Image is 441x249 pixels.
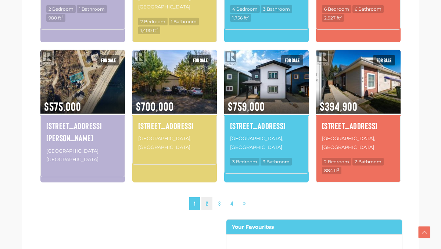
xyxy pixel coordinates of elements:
a: [STREET_ADDRESS] [230,120,303,132]
span: 1 Bathroom [169,18,199,25]
span: 4 Bedroom [230,5,260,13]
a: 3 [214,197,225,210]
a: » [239,197,250,210]
sup: 2 [156,27,158,31]
span: 2 Bedroom [138,18,168,25]
span: 2,927 ft [322,14,344,22]
span: 884 ft [322,167,341,174]
p: [GEOGRAPHIC_DATA], [GEOGRAPHIC_DATA] [138,134,211,152]
span: $700,000 [132,90,217,114]
span: 980 ft [46,14,65,22]
span: 3 Bedroom [230,158,259,166]
p: [GEOGRAPHIC_DATA], [GEOGRAPHIC_DATA] [230,134,303,152]
p: [GEOGRAPHIC_DATA], [GEOGRAPHIC_DATA] [322,134,395,152]
span: $394,900 [316,90,401,114]
span: 2 Bedroom [322,158,351,166]
span: $575,000 [40,90,125,114]
span: 6 Bedroom [322,5,351,13]
img: 36 WYVERN AVENUE, Whitehorse, Yukon [224,49,309,115]
span: 6 Bathroom [352,5,384,13]
sup: 2 [247,15,249,19]
a: [STREET_ADDRESS] [322,120,395,132]
p: [GEOGRAPHIC_DATA], [GEOGRAPHIC_DATA] [46,146,119,165]
span: $759,000 [224,90,309,114]
span: 2 Bedroom [46,5,76,13]
span: For sale [373,55,395,65]
span: For sale [97,55,119,65]
sup: 2 [340,15,342,19]
span: 1,756 ft [230,14,251,22]
a: [STREET_ADDRESS] [138,120,211,132]
span: 1 [189,197,200,210]
span: For sale [189,55,211,65]
strong: Your Favourites [232,224,274,230]
span: 3 Bathroom [261,158,292,166]
span: 1,400 ft [138,26,160,34]
span: 2 Bathroom [352,158,384,166]
a: 2 [201,197,212,210]
a: [STREET_ADDRESS][PERSON_NAME] [46,120,119,144]
img: 2 FRASER ROAD, Whitehorse, Yukon [132,49,217,115]
span: For sale [281,55,303,65]
img: 14-67 RIVER RIDGE LANE, Whitehorse, Yukon [316,49,401,115]
sup: 2 [61,15,63,19]
a: 4 [226,197,237,210]
img: 600 DRURY STREET, Whitehorse, Yukon [40,49,125,115]
sup: 2 [337,167,339,171]
span: 1 Bathroom [77,5,107,13]
span: 3 Bathroom [261,5,292,13]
